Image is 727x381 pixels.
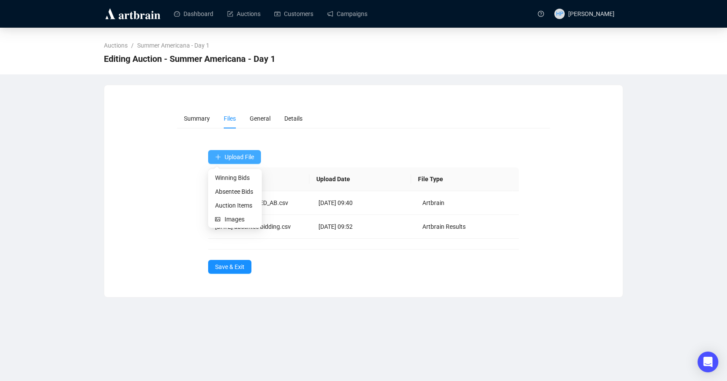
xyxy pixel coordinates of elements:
[208,167,310,191] th: Name
[225,154,254,160] span: Upload File
[327,3,367,25] a: Campaigns
[227,3,261,25] a: Auctions
[422,199,444,206] span: Artbrain
[312,191,415,215] td: [DATE] 09:40
[284,115,302,122] span: Details
[556,10,563,18] span: HP
[135,41,211,50] a: Summer Americana - Day 1
[104,7,162,21] img: logo
[411,167,513,191] th: File Type
[208,150,261,164] button: Upload File
[184,115,210,122] span: Summary
[174,3,213,25] a: Dashboard
[309,167,411,191] th: Upload Date
[104,52,275,66] span: Editing Auction - Summer Americana - Day 1
[131,41,134,50] li: /
[224,115,236,122] span: Files
[274,3,313,25] a: Customers
[698,352,718,372] div: Open Intercom Messenger
[225,215,255,224] span: Images
[215,187,255,196] span: Absentee Bids
[215,173,255,182] span: Winning Bids
[102,41,129,50] a: Auctions
[215,217,221,222] span: picture
[215,201,255,210] span: Auction Items
[208,260,251,274] button: Save & Exit
[215,262,244,272] span: Save & Exit
[215,154,221,160] span: plus
[250,115,270,122] span: General
[422,223,466,230] span: Artbrain Results
[312,215,415,239] td: [DATE] 09:52
[568,10,614,17] span: [PERSON_NAME]
[538,11,544,17] span: question-circle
